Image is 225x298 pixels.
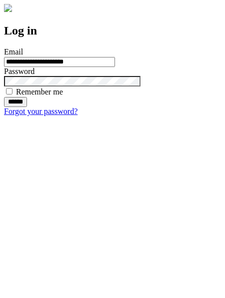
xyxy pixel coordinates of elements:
label: Remember me [16,87,63,96]
label: Email [4,47,23,56]
img: logo-4e3dc11c47720685a147b03b5a06dd966a58ff35d612b21f08c02c0306f2b779.png [4,4,12,12]
h2: Log in [4,24,221,37]
a: Forgot your password? [4,107,77,115]
label: Password [4,67,34,75]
